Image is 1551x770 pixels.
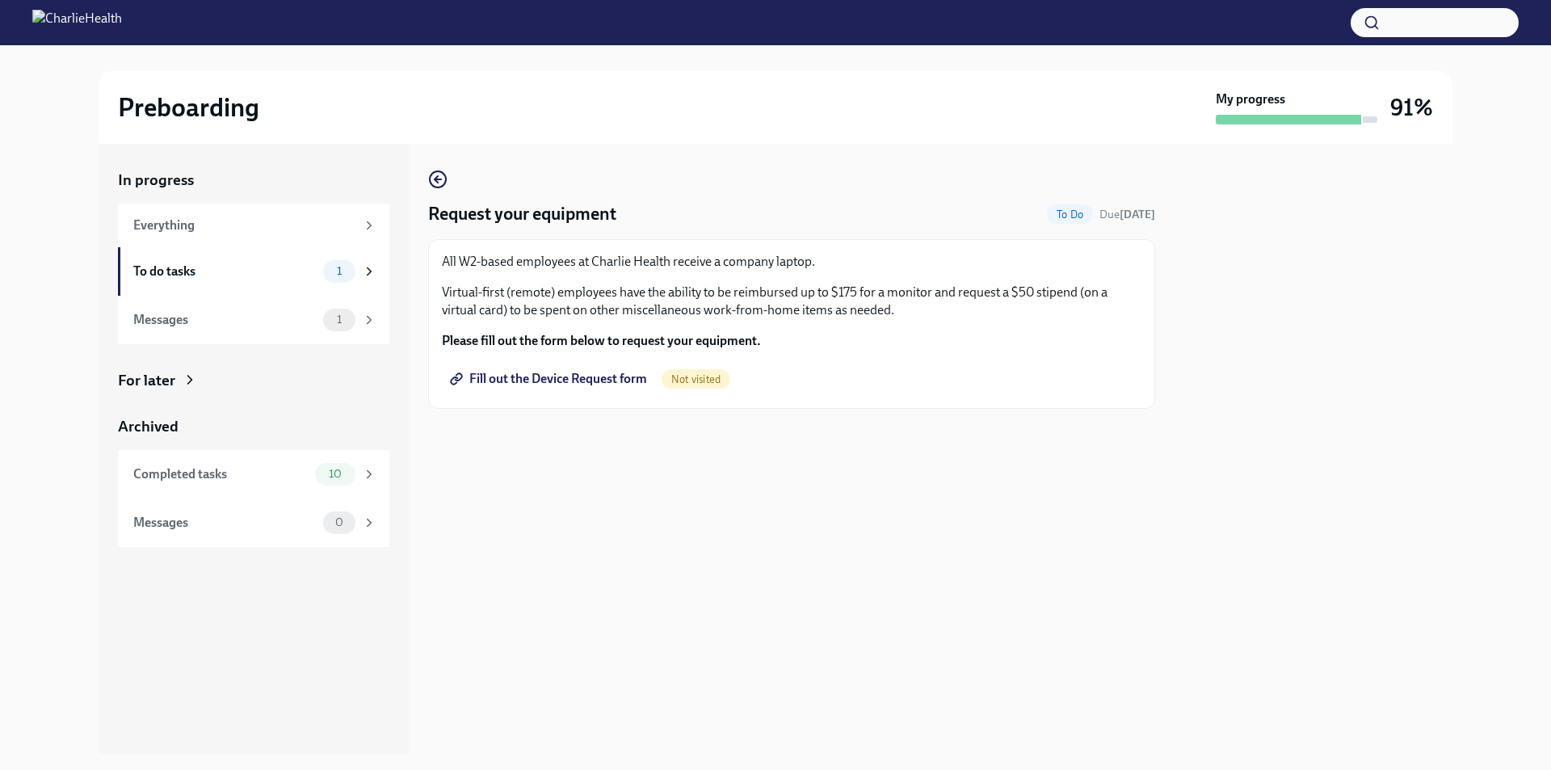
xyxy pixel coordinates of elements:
span: Due [1099,208,1155,221]
strong: My progress [1216,90,1285,108]
a: For later [118,370,389,391]
a: Fill out the Device Request form [442,363,658,395]
span: September 11th, 2025 09:00 [1099,207,1155,222]
div: For later [118,370,175,391]
span: 1 [327,265,351,277]
span: Not visited [662,373,730,385]
p: All W2-based employees at Charlie Health receive a company laptop. [442,253,1141,271]
div: Messages [133,514,317,532]
div: Completed tasks [133,465,309,483]
span: 10 [319,468,351,480]
span: 0 [326,516,353,528]
strong: [DATE] [1120,208,1155,221]
a: Messages0 [118,499,389,547]
a: Completed tasks10 [118,450,389,499]
h4: Request your equipment [428,202,616,226]
p: Virtual-first (remote) employees have the ability to be reimbursed up to $175 for a monitor and r... [442,284,1141,319]
div: Everything [133,217,355,234]
h2: Preboarding [118,91,259,124]
h3: 91% [1390,93,1433,122]
div: To do tasks [133,263,317,280]
a: To do tasks1 [118,247,389,296]
div: Messages [133,311,317,329]
a: Archived [118,416,389,437]
img: CharlieHealth [32,10,122,36]
a: Messages1 [118,296,389,344]
span: To Do [1047,208,1093,221]
span: 1 [327,313,351,326]
span: Fill out the Device Request form [453,371,647,387]
a: Everything [118,204,389,247]
strong: Please fill out the form below to request your equipment. [442,333,761,348]
a: In progress [118,170,389,191]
